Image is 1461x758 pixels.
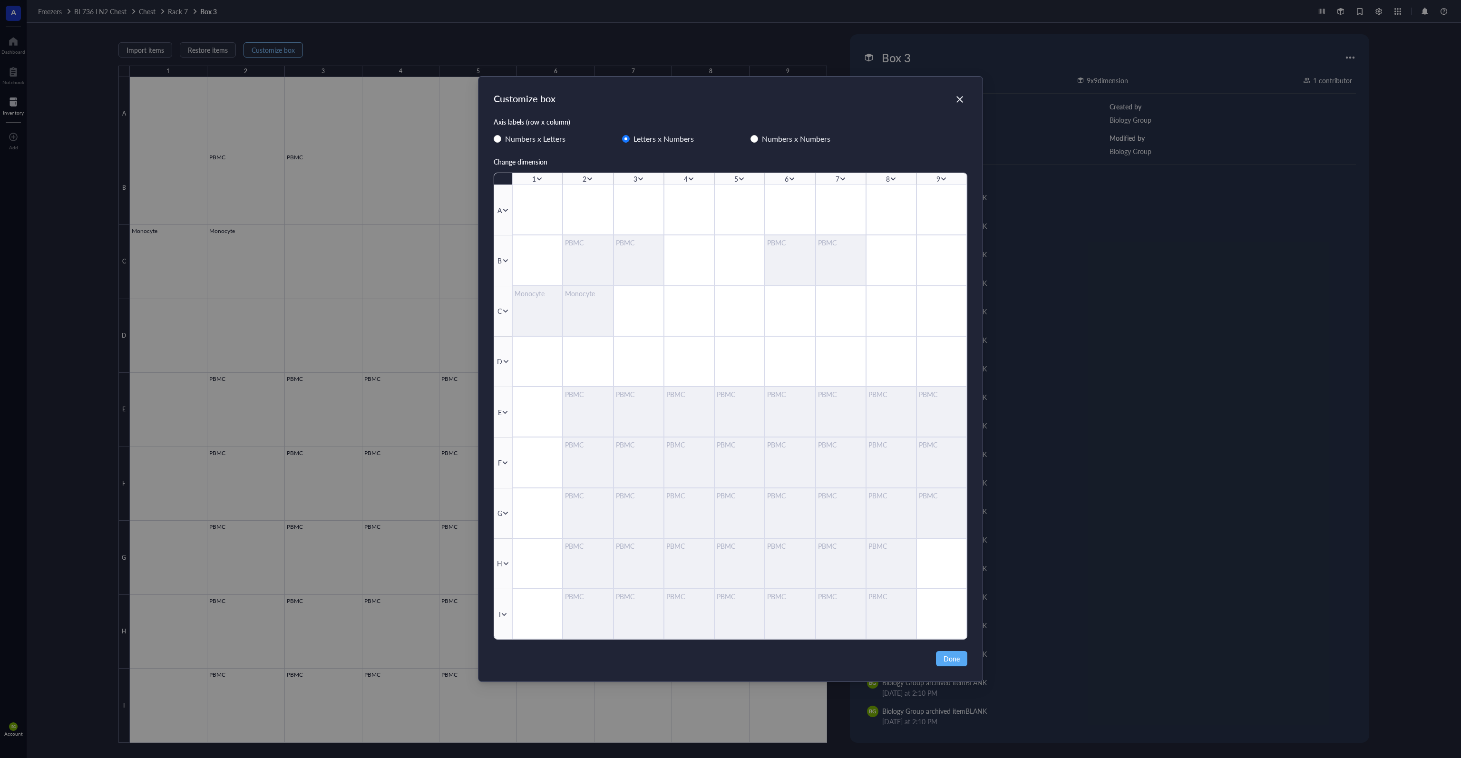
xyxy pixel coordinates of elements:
[767,541,813,551] div: PBMC
[515,288,560,298] div: Monocyte
[936,174,940,184] div: 9
[717,439,762,450] div: PBMC
[818,541,863,551] div: PBMC
[868,591,914,602] div: PBMC
[717,490,762,500] div: PBMC
[717,541,762,551] div: PBMC
[532,174,536,184] div: 1
[919,490,964,500] div: PBMC
[565,541,611,551] div: PBMC
[494,92,555,105] div: Customize box
[666,389,712,399] div: PBMC
[666,439,712,450] div: PBMC
[886,174,890,184] div: 8
[633,174,637,184] div: 3
[565,389,611,399] div: PBMC
[565,288,611,298] div: Monocyte
[615,541,661,551] div: PBMC
[498,457,502,468] div: F
[494,156,967,167] div: Change dimension
[666,541,712,551] div: PBMC
[497,508,502,518] div: G
[615,389,661,399] div: PBMC
[565,591,611,602] div: PBMC
[818,591,863,602] div: PBMC
[666,591,712,602] div: PBMC
[758,133,834,145] span: Numbers x Numbers
[919,389,964,399] div: PBMC
[944,653,960,664] span: Done
[818,439,863,450] div: PBMC
[767,237,813,248] div: PBMC
[767,389,813,399] div: PBMC
[818,237,863,248] div: PBMC
[498,407,502,417] div: E
[497,306,502,316] div: C
[684,174,688,184] div: 4
[952,92,967,107] button: Close
[497,356,502,367] div: D
[615,439,661,450] div: PBMC
[868,541,914,551] div: PBMC
[501,133,569,145] span: Numbers x Letters
[785,174,789,184] div: 6
[868,439,914,450] div: PBMC
[565,439,611,450] div: PBMC
[494,117,967,127] div: Axis labels (row x column)
[734,174,738,184] div: 5
[767,591,813,602] div: PBMC
[868,490,914,500] div: PBMC
[565,237,611,248] div: PBMC
[630,133,698,145] span: Letters x Numbers
[499,609,501,620] div: I
[818,490,863,500] div: PBMC
[497,558,502,569] div: H
[717,591,762,602] div: PBMC
[818,389,863,399] div: PBMC
[497,204,502,215] div: A
[919,439,964,450] div: PBMC
[952,94,967,105] span: Close
[615,490,661,500] div: PBMC
[583,174,586,184] div: 2
[565,490,611,500] div: PBMC
[767,490,813,500] div: PBMC
[936,651,967,666] button: Done
[836,174,839,184] div: 7
[717,389,762,399] div: PBMC
[767,439,813,450] div: PBMC
[615,591,661,602] div: PBMC
[666,490,712,500] div: PBMC
[868,389,914,399] div: PBMC
[615,237,661,248] div: PBMC
[497,255,502,266] div: B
